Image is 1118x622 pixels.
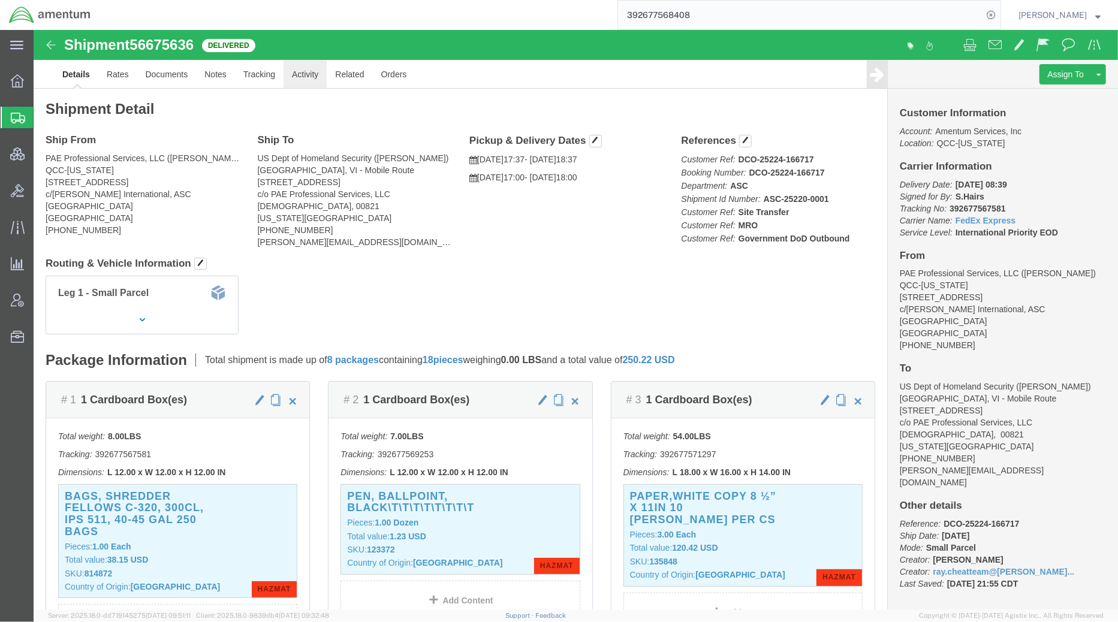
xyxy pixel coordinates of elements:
[34,30,1118,609] iframe: FS Legacy Container
[48,612,191,619] span: Server: 2025.18.0-dd719145275
[146,612,191,619] span: [DATE] 09:51:11
[196,612,329,619] span: Client: 2025.18.0-9839db4
[505,612,535,619] a: Support
[1018,8,1087,22] span: Jason Champagne
[279,612,329,619] span: [DATE] 09:32:48
[535,612,566,619] a: Feedback
[1018,8,1101,22] button: [PERSON_NAME]
[8,6,91,24] img: logo
[919,611,1104,621] span: Copyright © [DATE]-[DATE] Agistix Inc., All Rights Reserved
[618,1,983,29] input: Search for shipment number, reference number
